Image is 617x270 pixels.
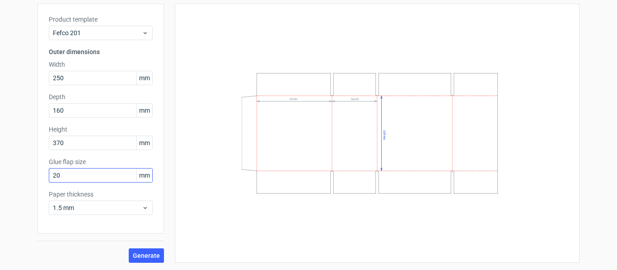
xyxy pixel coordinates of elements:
span: Generate [133,252,160,259]
label: Glue flap size [49,157,153,166]
span: 1.5 mm [53,203,142,212]
label: Height [49,125,153,134]
label: Product template [49,15,153,24]
label: Depth [49,92,153,101]
span: mm [136,71,152,85]
span: mm [136,136,152,150]
label: Paper thickness [49,190,153,199]
text: Depth [351,97,359,101]
h3: Outer dimensions [49,47,153,56]
text: Width [290,97,298,101]
text: Height [383,130,386,140]
span: Fefco 201 [53,28,142,37]
span: mm [136,104,152,117]
button: Generate [129,248,164,263]
span: mm [136,169,152,182]
label: Width [49,60,153,69]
